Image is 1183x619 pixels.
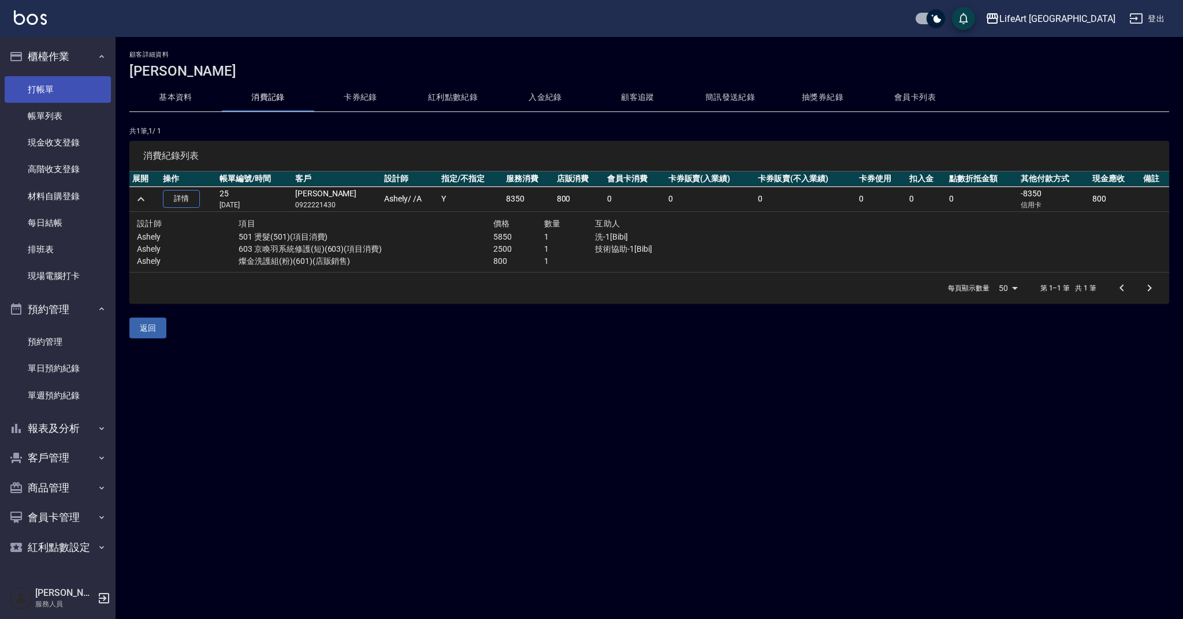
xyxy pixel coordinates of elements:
a: 現場電腦打卡 [5,263,111,289]
img: Person [9,587,32,610]
p: 燦金洗護組(粉)(601)(店販銷售) [239,255,493,267]
th: 扣入金 [906,171,946,187]
th: 服務消費 [503,171,553,187]
th: 會員卡消費 [604,171,665,187]
div: LifeArt [GEOGRAPHIC_DATA] [999,12,1115,26]
a: 材料自購登錄 [5,183,111,210]
td: 0 [856,187,906,212]
td: 8350 [503,187,553,212]
a: 每日結帳 [5,210,111,236]
a: 單週預約紀錄 [5,382,111,409]
p: 0922221430 [295,200,378,210]
p: 603 京喚羽系統修護(短)(603)(項目消費) [239,243,493,255]
p: 洗-1[Bibi] [595,231,747,243]
button: 入金紀錄 [499,84,591,111]
p: 每頁顯示數量 [948,283,989,293]
p: 信用卡 [1021,200,1087,210]
p: [DATE] [220,200,289,210]
a: 高階收支登錄 [5,156,111,182]
td: 0 [665,187,756,212]
td: 0 [604,187,665,212]
p: 第 1–1 筆 共 1 筆 [1040,283,1096,293]
button: 客戶管理 [5,443,111,473]
button: 預約管理 [5,294,111,325]
p: 1 [544,231,595,243]
th: 現金應收 [1089,171,1140,187]
h2: 顧客詳細資料 [129,51,1169,58]
span: 消費紀錄列表 [143,150,1155,162]
p: Ashely [137,231,239,243]
td: 0 [946,187,1018,212]
button: LifeArt [GEOGRAPHIC_DATA] [981,7,1120,31]
p: 1 [544,255,595,267]
p: 501 燙髮(501)(項目消費) [239,231,493,243]
th: 店販消費 [554,171,604,187]
th: 卡券使用 [856,171,906,187]
button: 抽獎券紀錄 [776,84,869,111]
a: 帳單列表 [5,103,111,129]
button: 會員卡管理 [5,502,111,532]
p: 技術協助-1[Bibi] [595,243,747,255]
p: 共 1 筆, 1 / 1 [129,126,1169,136]
button: 商品管理 [5,473,111,503]
p: 5850 [493,231,544,243]
th: 帳單編號/時間 [217,171,292,187]
td: 0 [906,187,946,212]
button: 消費記錄 [222,84,314,111]
th: 其他付款方式 [1018,171,1089,187]
span: 價格 [493,219,510,228]
th: 指定/不指定 [438,171,503,187]
span: 互助人 [595,219,620,228]
th: 備註 [1140,171,1169,187]
a: 詳情 [163,190,200,208]
td: -8350 [1018,187,1089,212]
span: 設計師 [137,219,162,228]
a: 打帳單 [5,76,111,103]
td: [PERSON_NAME] [292,187,381,212]
button: 基本資料 [129,84,222,111]
td: Y [438,187,503,212]
th: 點數折抵金額 [946,171,1018,187]
button: 會員卡列表 [869,84,961,111]
td: Ashely / /A [381,187,438,212]
p: 1 [544,243,595,255]
p: Ashely [137,243,239,255]
span: 項目 [239,219,255,228]
a: 現金收支登錄 [5,129,111,156]
button: 返回 [129,318,166,339]
button: 顧客追蹤 [591,84,684,111]
p: 800 [493,255,544,267]
h5: [PERSON_NAME] [35,587,94,599]
th: 設計師 [381,171,438,187]
a: 排班表 [5,236,111,263]
div: 50 [994,273,1022,304]
button: expand row [132,191,150,208]
button: 報表及分析 [5,413,111,443]
th: 卡券販賣(不入業績) [755,171,855,187]
img: Logo [14,10,47,25]
a: 單日預約紀錄 [5,355,111,382]
th: 客戶 [292,171,381,187]
td: 800 [554,187,604,212]
button: 登出 [1125,8,1169,29]
th: 卡券販賣(入業績) [665,171,756,187]
button: 紅利點數設定 [5,532,111,562]
td: 25 [217,187,292,212]
p: Ashely [137,255,239,267]
button: save [952,7,975,30]
p: 2500 [493,243,544,255]
button: 櫃檯作業 [5,42,111,72]
td: 0 [755,187,855,212]
a: 預約管理 [5,329,111,355]
button: 簡訊發送紀錄 [684,84,776,111]
button: 紅利點數紀錄 [407,84,499,111]
h3: [PERSON_NAME] [129,63,1169,79]
button: 卡券紀錄 [314,84,407,111]
th: 操作 [160,171,217,187]
span: 數量 [544,219,561,228]
td: 800 [1089,187,1140,212]
th: 展開 [129,171,160,187]
p: 服務人員 [35,599,94,609]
